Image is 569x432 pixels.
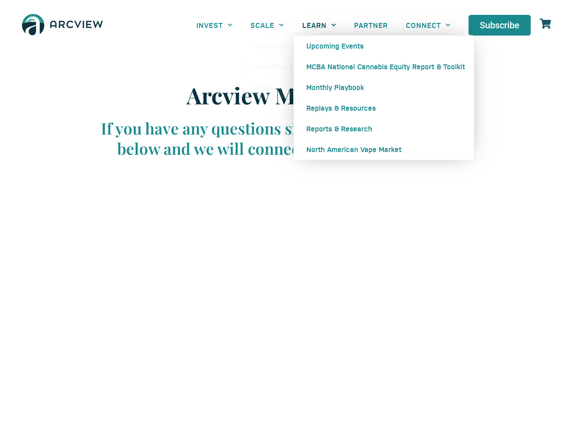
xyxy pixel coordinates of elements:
[294,118,474,139] a: Reports & Research
[18,9,107,41] img: The Arcview Group
[397,15,460,35] a: CONNECT
[242,77,330,98] a: Research & Insights
[187,15,241,35] a: INVEST
[91,82,478,109] h2: Arcview Marketing
[345,15,397,35] a: PARTNER
[294,36,474,56] a: Upcoming Events
[293,15,345,35] a: LEARN
[241,35,330,98] ul: SCALE
[242,56,330,77] a: Marketing Services
[294,139,474,160] a: North American Vape Market
[241,15,293,35] a: SCALE
[294,98,474,118] a: Replays & Resources
[91,118,478,159] div: If you have any questions simply complete the form below and we will connect with you right away.
[294,77,474,98] a: Monthly Playbook
[187,15,460,35] nav: Menu
[480,21,519,30] span: Subscribe
[469,15,531,36] a: Subscribe
[294,56,474,77] a: MCBA National Cannabis Equity Report & Toolkit
[293,35,474,160] ul: LEARN
[242,36,330,56] a: Business Consulting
